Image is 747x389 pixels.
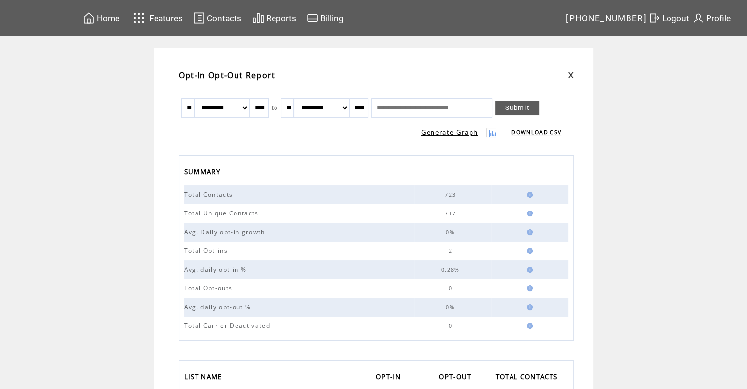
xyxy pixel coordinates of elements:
[184,321,273,330] span: Total Carrier Deactivated
[524,248,533,254] img: help.gif
[184,303,254,311] span: Avg. daily opt-out %
[445,210,458,217] span: 717
[445,191,458,198] span: 723
[439,370,476,386] a: OPT-OUT
[692,12,704,24] img: profile.svg
[376,370,406,386] a: OPT-IN
[207,13,241,23] span: Contacts
[448,322,454,329] span: 0
[184,165,223,181] span: SUMMARY
[184,228,268,236] span: Avg. Daily opt-in growth
[524,229,533,235] img: help.gif
[524,211,533,216] img: help.gif
[81,10,121,26] a: Home
[446,229,457,236] span: 0%
[448,285,454,292] span: 0
[320,13,344,23] span: Billing
[691,10,732,26] a: Profile
[307,12,318,24] img: creidtcard.svg
[648,12,660,24] img: exit.svg
[524,323,533,329] img: help.gif
[496,370,563,386] a: TOTAL CONTACTS
[184,247,230,255] span: Total Opt-ins
[511,129,561,136] a: DOWNLOAD CSV
[184,265,249,274] span: Avg. daily opt-in %
[179,70,275,81] span: Opt-In Opt-Out Report
[448,248,454,254] span: 2
[184,370,227,386] a: LIST NAME
[662,13,689,23] span: Logout
[251,10,298,26] a: Reports
[193,12,205,24] img: contacts.svg
[272,105,278,111] span: to
[524,267,533,273] img: help.gif
[647,10,691,26] a: Logout
[566,13,647,23] span: [PHONE_NUMBER]
[266,13,296,23] span: Reports
[97,13,119,23] span: Home
[439,370,473,386] span: OPT-OUT
[524,285,533,291] img: help.gif
[129,8,185,28] a: Features
[184,370,225,386] span: LIST NAME
[192,10,243,26] a: Contacts
[706,13,731,23] span: Profile
[446,304,457,311] span: 0%
[524,304,533,310] img: help.gif
[496,370,560,386] span: TOTAL CONTACTS
[252,12,264,24] img: chart.svg
[83,12,95,24] img: home.svg
[421,128,478,137] a: Generate Graph
[184,209,261,217] span: Total Unique Contacts
[130,10,148,26] img: features.svg
[184,190,236,199] span: Total Contacts
[441,266,462,273] span: 0.28%
[376,370,403,386] span: OPT-IN
[524,192,533,198] img: help.gif
[149,13,183,23] span: Features
[184,284,235,292] span: Total Opt-outs
[305,10,345,26] a: Billing
[495,101,539,115] a: Submit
